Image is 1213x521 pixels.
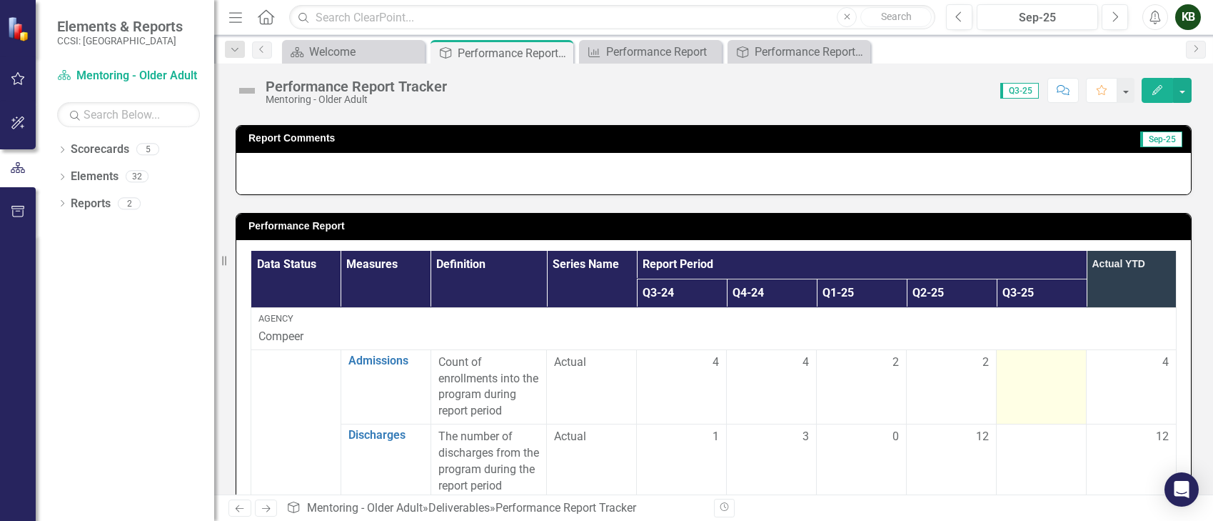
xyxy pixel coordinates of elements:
small: CCSI: [GEOGRAPHIC_DATA] [57,35,183,46]
div: 32 [126,171,149,183]
a: Deliverables [428,501,490,515]
h3: Performance Report [248,221,1184,232]
div: Count of enrollments into the program during report period [438,354,539,420]
div: 5 [136,144,159,156]
div: » » [286,500,703,517]
span: 2 [892,354,899,371]
td: Double-Click to Edit Right Click for Context Menu [341,349,431,424]
button: KB [1175,4,1201,30]
span: 12 [1156,430,1169,443]
a: Admissions [348,354,423,367]
button: Search [860,7,932,27]
div: Performance Report [606,43,718,61]
div: Sep-25 [982,9,1093,26]
span: Elements & Reports [57,18,183,35]
div: Performance Report Tracker [458,44,570,62]
img: Not Defined [236,79,258,102]
span: 0 [892,429,899,445]
span: 3 [802,429,809,445]
div: Mentoring - Older Adult [266,94,447,105]
span: 4 [802,354,809,371]
span: 4 [713,354,719,371]
img: ClearPoint Strategy [7,16,32,41]
a: Elements [71,169,119,185]
span: 1 [713,429,719,445]
div: Performance Report Tracker [495,501,636,515]
button: Sep-25 [977,4,1098,30]
a: Performance Report [583,43,718,61]
td: Double-Click to Edit [817,349,907,424]
a: Discharges [348,429,423,442]
div: Welcome [309,43,421,61]
div: Open Intercom Messenger [1164,472,1199,507]
span: 2 [982,354,989,371]
div: Agency [258,312,1169,325]
div: Performance Report Tracker [266,79,447,94]
h3: Report Comments [248,133,871,144]
a: Mentoring - Older Adult [57,68,200,84]
span: Actual [554,354,629,371]
div: 2 [118,197,141,209]
a: Welcome [286,43,421,61]
p: Compeer [258,329,1169,345]
span: Q3-25 [1000,83,1039,99]
span: 4 [1162,355,1169,369]
span: Search [881,11,912,22]
span: Actual [554,429,629,445]
a: Scorecards [71,142,129,158]
td: Double-Click to Edit [997,349,1087,424]
span: Sep-25 [1140,132,1182,147]
div: Performance Report Tracker [755,43,867,61]
td: Double-Click to Edit [637,349,727,424]
input: Search ClearPoint... [289,5,935,30]
a: Performance Report Tracker [731,43,867,61]
td: Double-Click to Edit [727,349,817,424]
a: Reports [71,196,111,212]
td: Double-Click to Edit [907,349,997,424]
span: 12 [976,429,989,445]
a: Mentoring - Older Adult [307,501,423,515]
input: Search Below... [57,102,200,127]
